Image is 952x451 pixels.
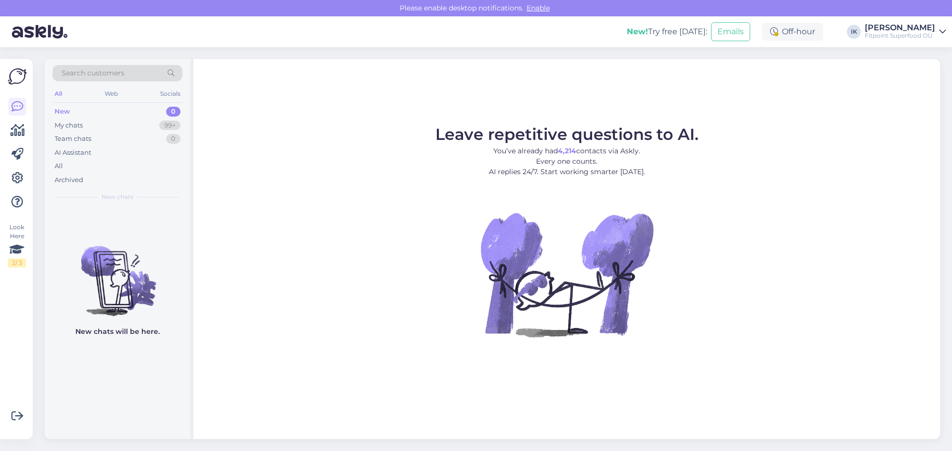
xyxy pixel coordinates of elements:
[477,185,656,364] img: No Chat active
[865,32,935,40] div: Fitpoint Superfood OÜ
[53,87,64,100] div: All
[8,67,27,86] img: Askly Logo
[166,134,180,144] div: 0
[166,107,180,117] div: 0
[762,23,823,41] div: Off-hour
[558,146,576,155] b: 4,214
[865,24,935,32] div: [PERSON_NAME]
[61,68,124,78] span: Search customers
[435,146,699,177] p: You’ve already had contacts via Askly. Every one counts. AI replies 24/7. Start working smarter [...
[75,326,160,337] p: New chats will be here.
[435,125,699,144] span: Leave repetitive questions to AI.
[627,26,707,38] div: Try free [DATE]:
[55,161,63,171] div: All
[524,3,553,12] span: Enable
[55,121,83,130] div: My chats
[45,228,190,318] img: No chats
[55,175,83,185] div: Archived
[159,121,180,130] div: 99+
[103,87,120,100] div: Web
[102,193,133,201] span: New chats
[847,25,861,39] div: IK
[8,223,26,267] div: Look Here
[55,134,91,144] div: Team chats
[627,27,648,36] b: New!
[55,107,70,117] div: New
[8,258,26,267] div: 2 / 3
[865,24,946,40] a: [PERSON_NAME]Fitpoint Superfood OÜ
[711,22,750,41] button: Emails
[158,87,182,100] div: Socials
[55,148,91,158] div: AI Assistant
